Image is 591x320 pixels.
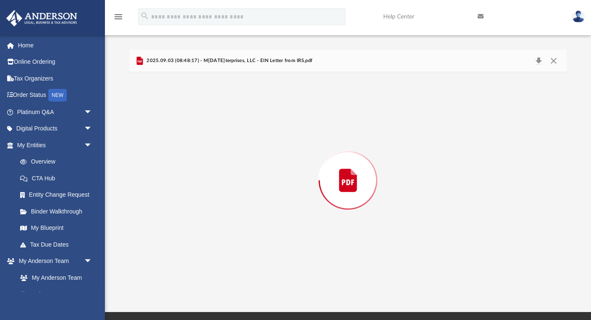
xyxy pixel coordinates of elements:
[6,37,105,54] a: Home
[113,16,123,22] a: menu
[145,57,312,65] span: 2025.09.03 (08:48:17) - M[DATE]terprises, LLC - EIN Letter from IRS.pdf
[6,87,105,104] a: Order StatusNEW
[572,10,585,23] img: User Pic
[140,11,149,21] i: search
[84,104,101,121] span: arrow_drop_down
[12,187,105,203] a: Entity Change Request
[113,12,123,22] i: menu
[84,137,101,154] span: arrow_drop_down
[546,55,561,67] button: Close
[6,137,105,153] a: My Entitiesarrow_drop_down
[531,55,546,67] button: Download
[6,54,105,70] a: Online Ordering
[12,269,97,286] a: My Anderson Team
[6,253,101,270] a: My Anderson Teamarrow_drop_down
[6,120,105,137] a: Digital Productsarrow_drop_down
[48,89,67,101] div: NEW
[12,203,105,220] a: Binder Walkthrough
[12,220,101,237] a: My Blueprint
[12,153,105,170] a: Overview
[12,236,105,253] a: Tax Due Dates
[4,10,80,26] img: Anderson Advisors Platinum Portal
[12,170,105,187] a: CTA Hub
[6,104,105,120] a: Platinum Q&Aarrow_drop_down
[12,286,101,303] a: Anderson System
[129,50,567,289] div: Preview
[84,120,101,138] span: arrow_drop_down
[6,70,105,87] a: Tax Organizers
[84,253,101,270] span: arrow_drop_down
